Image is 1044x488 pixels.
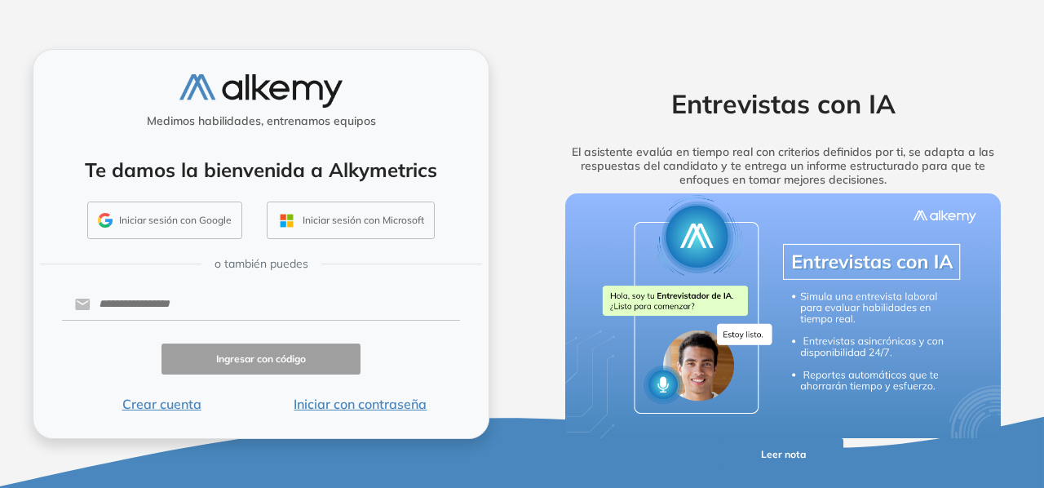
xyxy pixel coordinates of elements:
img: logo-alkemy [179,74,343,108]
h5: El asistente evalúa en tiempo real con criterios definidos por ti, se adapta a las respuestas del... [541,145,1025,186]
h5: Medimos habilidades, entrenamos equipos [40,114,482,128]
img: OUTLOOK_ICON [277,211,296,230]
button: Crear cuenta [62,394,261,414]
img: img-more-info [565,193,1002,439]
span: o también puedes [215,255,308,273]
iframe: Chat Widget [750,299,1044,488]
button: Iniciar con contraseña [261,394,460,414]
button: Ingresar con código [161,344,361,375]
button: Iniciar sesión con Google [87,202,242,239]
button: Iniciar sesión con Microsoft [267,202,435,239]
h2: Entrevistas con IA [541,88,1025,119]
button: Leer nota [723,438,844,470]
div: Widget de chat [750,299,1044,488]
img: GMAIL_ICON [98,213,113,228]
h4: Te damos la bienvenida a Alkymetrics [55,158,467,182]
